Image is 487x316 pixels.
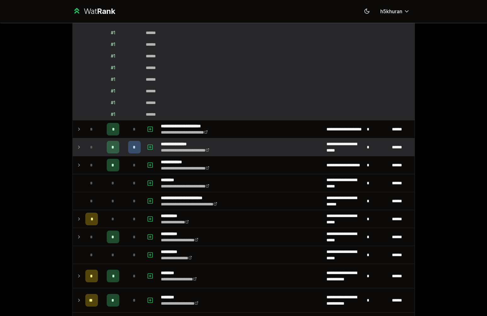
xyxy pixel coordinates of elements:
[111,88,115,94] div: # 1
[375,6,415,17] button: h5khuran
[97,7,115,16] span: Rank
[111,111,115,118] div: # 1
[84,6,115,16] div: Wat
[380,8,402,15] span: h5khuran
[111,30,115,36] div: # 1
[111,53,115,59] div: # 1
[111,65,115,71] div: # 1
[72,6,116,16] a: WatRank
[111,76,115,83] div: # 1
[111,100,115,106] div: # 1
[111,41,115,48] div: # 1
